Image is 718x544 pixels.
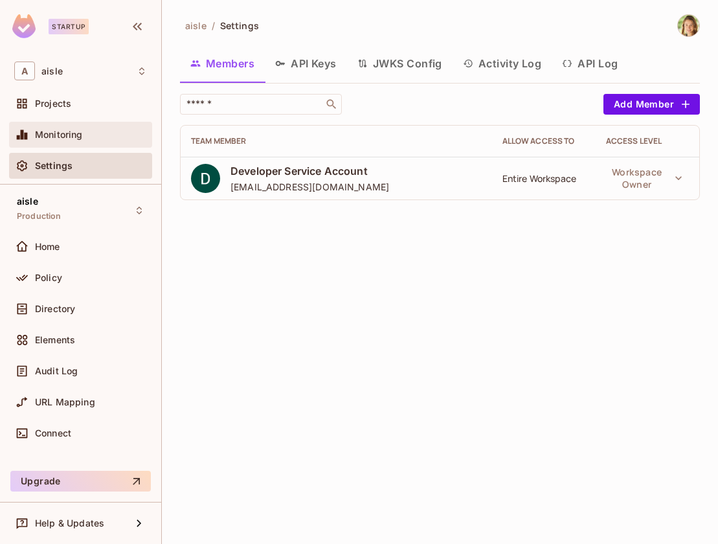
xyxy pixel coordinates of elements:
[35,273,62,283] span: Policy
[191,164,220,193] img: ACg8ocLrsNDf4WNkATNg3os5somcP2K-3MYB5YagkxP2NwDhxV9U_w=s96-c
[230,181,389,193] span: [EMAIL_ADDRESS][DOMAIN_NAME]
[191,136,482,146] div: Team Member
[552,47,628,80] button: API Log
[35,335,75,345] span: Elements
[265,47,347,80] button: API Keys
[220,19,259,32] span: Settings
[212,19,215,32] li: /
[49,19,89,34] div: Startup
[41,66,63,76] span: Workspace: aisle
[35,366,78,376] span: Audit Log
[35,397,95,407] span: URL Mapping
[12,14,36,38] img: SReyMgAAAABJRU5ErkJggg==
[10,471,151,492] button: Upgrade
[603,94,700,115] button: Add Member
[35,130,83,140] span: Monitoring
[17,211,62,221] span: Production
[185,19,207,32] span: aisle
[14,62,35,80] span: A
[180,47,265,80] button: Members
[453,47,552,80] button: Activity Log
[35,161,73,171] span: Settings
[35,304,75,314] span: Directory
[35,242,60,252] span: Home
[35,428,71,438] span: Connect
[502,172,585,185] div: Entire Workspace
[230,164,389,178] span: Developer Service Account
[17,196,38,207] span: aisle
[606,136,689,146] div: Access Level
[35,98,71,109] span: Projects
[678,15,699,36] img: Natalia Edelson
[502,136,585,146] div: Allow Access to
[35,518,104,528] span: Help & Updates
[347,47,453,80] button: JWKS Config
[601,165,689,191] button: Workspace Owner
